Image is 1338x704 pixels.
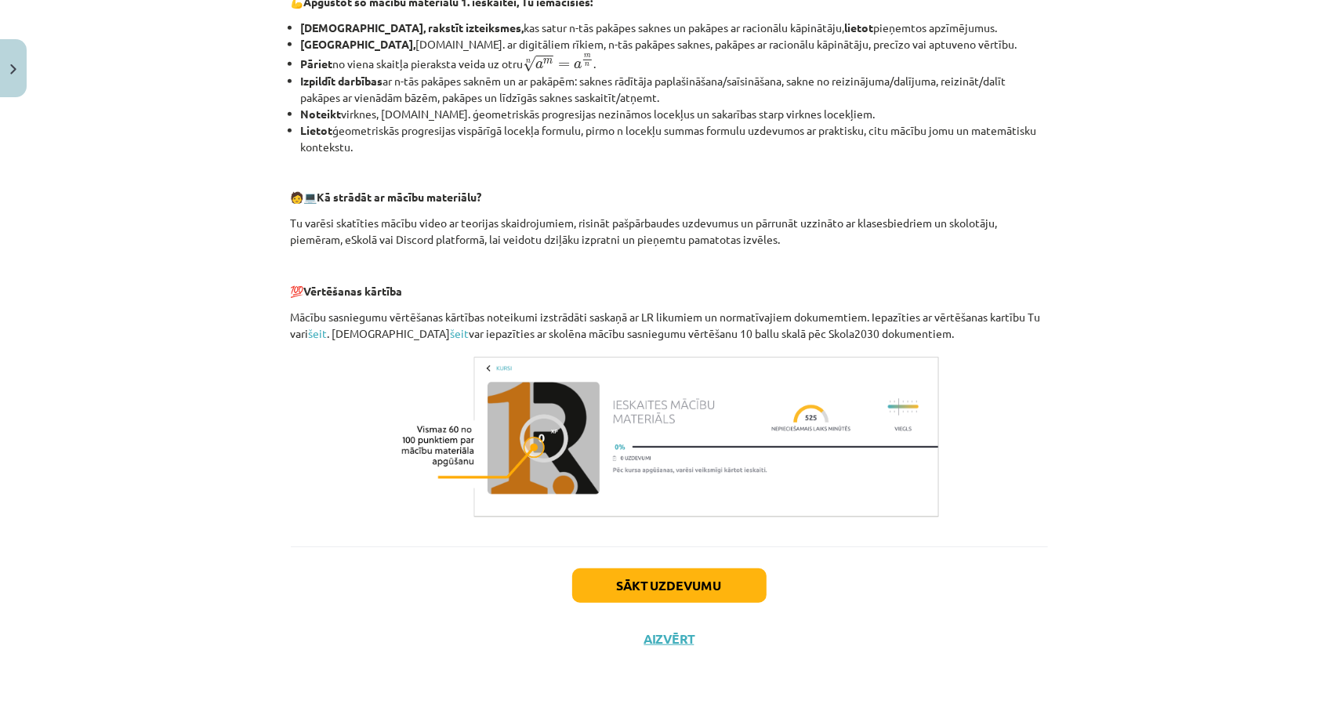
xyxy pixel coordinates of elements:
b: Noteikt [301,107,342,121]
li: kas satur n-tās pakāpes saknes un pakāpes ar racionālu kāpinātāju, pieņemtos apzīmējumus. [301,20,1048,36]
span: = [558,62,570,68]
b: Vērtēšanas kārtība [304,284,403,298]
li: ar n-tās pakāpes saknēm un ar pakāpēm: saknes rādītāja paplašināšana/saīsināšana, sakne no reizin... [301,73,1048,106]
p: Tu varēsi skatīties mācību video ar teorijas skaidrojumiem, risināt pašpārbaudes uzdevumus un pār... [291,215,1048,248]
b: [GEOGRAPHIC_DATA], [301,37,416,51]
span: m [584,54,591,58]
b: Kā strādāt ar mācību materiālu? [317,190,482,204]
p: 🧑 💻 [291,189,1048,205]
a: šeit [309,326,328,340]
p: Mācību sasniegumu vērtēšanas kārtības noteikumi izstrādāti saskaņā ar LR likumiem un normatīvajie... [291,309,1048,342]
b: [DEMOGRAPHIC_DATA], rakstīt izteiksmes, [301,20,524,34]
a: šeit [451,326,470,340]
li: ģeometriskās progresijas vispārīgā locekļa formulu, pirmo n locekļu summas formulu uzdevumos ar p... [301,122,1048,155]
span: a [574,61,582,69]
button: Aizvērt [640,631,699,647]
span: m [544,59,553,64]
span: √ [524,56,536,72]
li: virknes, [DOMAIN_NAME]. ģeometriskās progresijas nezināmos locekļus un sakarības starp virknes lo... [301,106,1048,122]
img: icon-close-lesson-0947bae3869378f0d4975bcd49f059093ad1ed9edebbc8119c70593378902aed.svg [10,64,16,74]
button: Sākt uzdevumu [572,568,767,603]
span: n [585,63,589,67]
b: lietot [845,20,874,34]
b: Pāriet [301,56,333,71]
b: Izpildīt darbības [301,74,383,88]
p: 💯 [291,283,1048,299]
li: no viena skaitļa pieraksta veida uz otru . [301,53,1048,73]
b: Lietot [301,123,333,137]
span: a [536,61,544,69]
li: [DOMAIN_NAME]. ar digitāliem rīkiem, n-tās pakāpes saknes, pakāpes ar racionālu kāpinātāju, precī... [301,36,1048,53]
